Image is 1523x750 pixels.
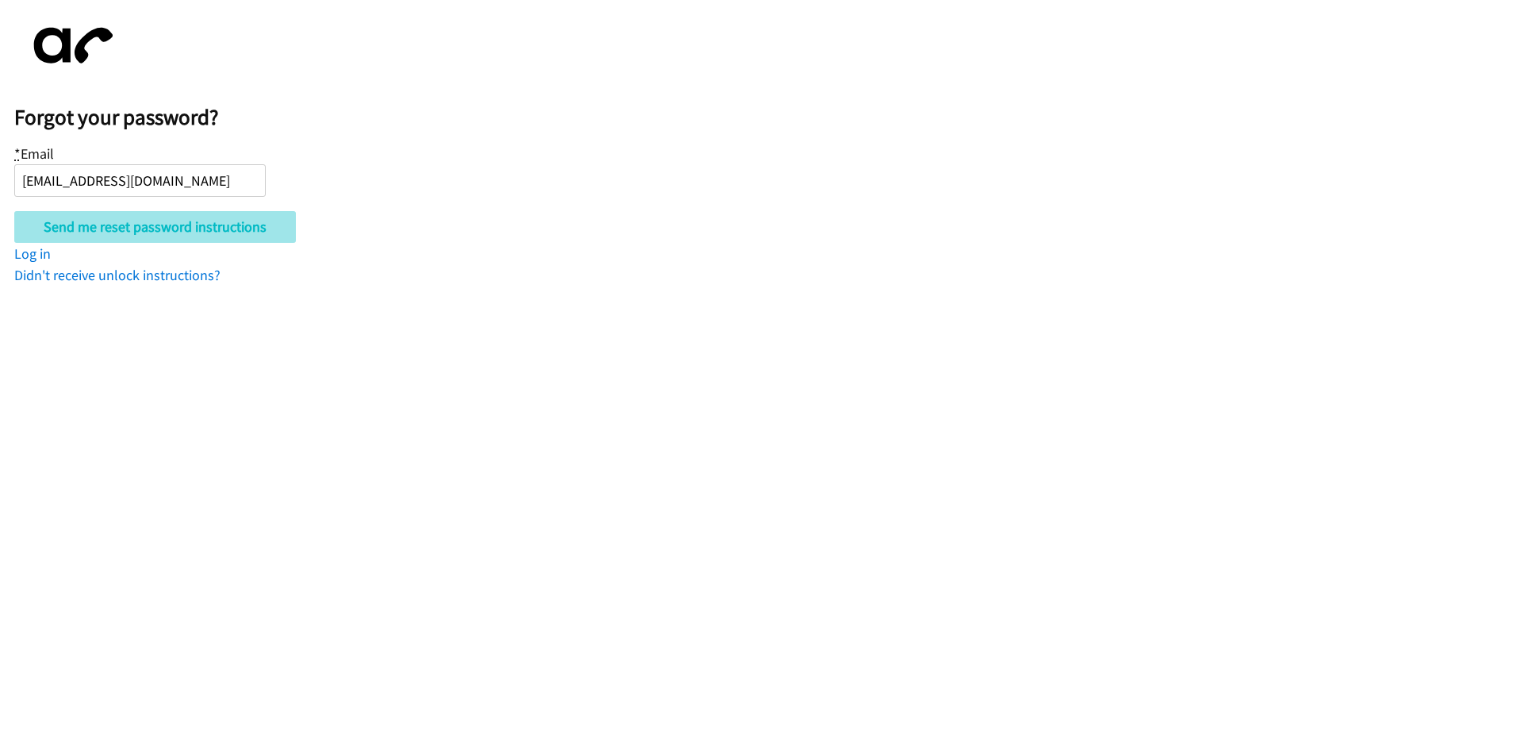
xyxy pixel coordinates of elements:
a: Log in [14,244,51,263]
a: Didn't receive unlock instructions? [14,266,221,284]
label: Email [14,144,54,163]
img: aphone-8a226864a2ddd6a5e75d1ebefc011f4aa8f32683c2d82f3fb0802fe031f96514.svg [14,14,125,77]
abbr: required [14,144,21,163]
h2: Forgot your password? [14,104,1523,131]
input: Send me reset password instructions [14,211,296,243]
